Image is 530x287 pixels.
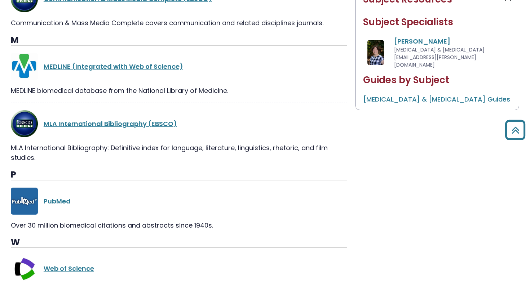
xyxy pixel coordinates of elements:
[44,119,177,128] a: MLA International Bibliography (EBSCO)
[394,46,485,53] span: [MEDICAL_DATA] & [MEDICAL_DATA]
[363,17,512,28] h2: Subject Specialists
[394,54,476,68] span: [EMAIL_ADDRESS][PERSON_NAME][DOMAIN_NAME]
[11,86,347,95] div: MEDLINE biomedical database from the National Library of Medicine.
[11,18,347,28] div: Communication & Mass Media Complete covers communication and related disciplines journals.
[11,237,347,248] h3: W
[11,143,347,162] div: MLA International Bibliography: Definitive index for language, literature, linguistics, rhetoric,...
[367,40,384,65] img: Amanda Matthysse
[363,95,510,104] a: [MEDICAL_DATA] & [MEDICAL_DATA] Guides
[394,37,450,46] a: [PERSON_NAME]
[11,170,347,180] h3: P
[11,220,347,230] div: Over 30 million biomedical citations and abstracts since 1940s.
[502,123,528,136] a: Back to Top
[44,264,94,273] a: Web of Science
[363,75,512,86] h2: Guides by Subject
[44,62,183,71] a: MEDLINE (Integrated with Web of Science)
[44,197,71,206] a: PubMed
[11,35,347,46] h3: M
